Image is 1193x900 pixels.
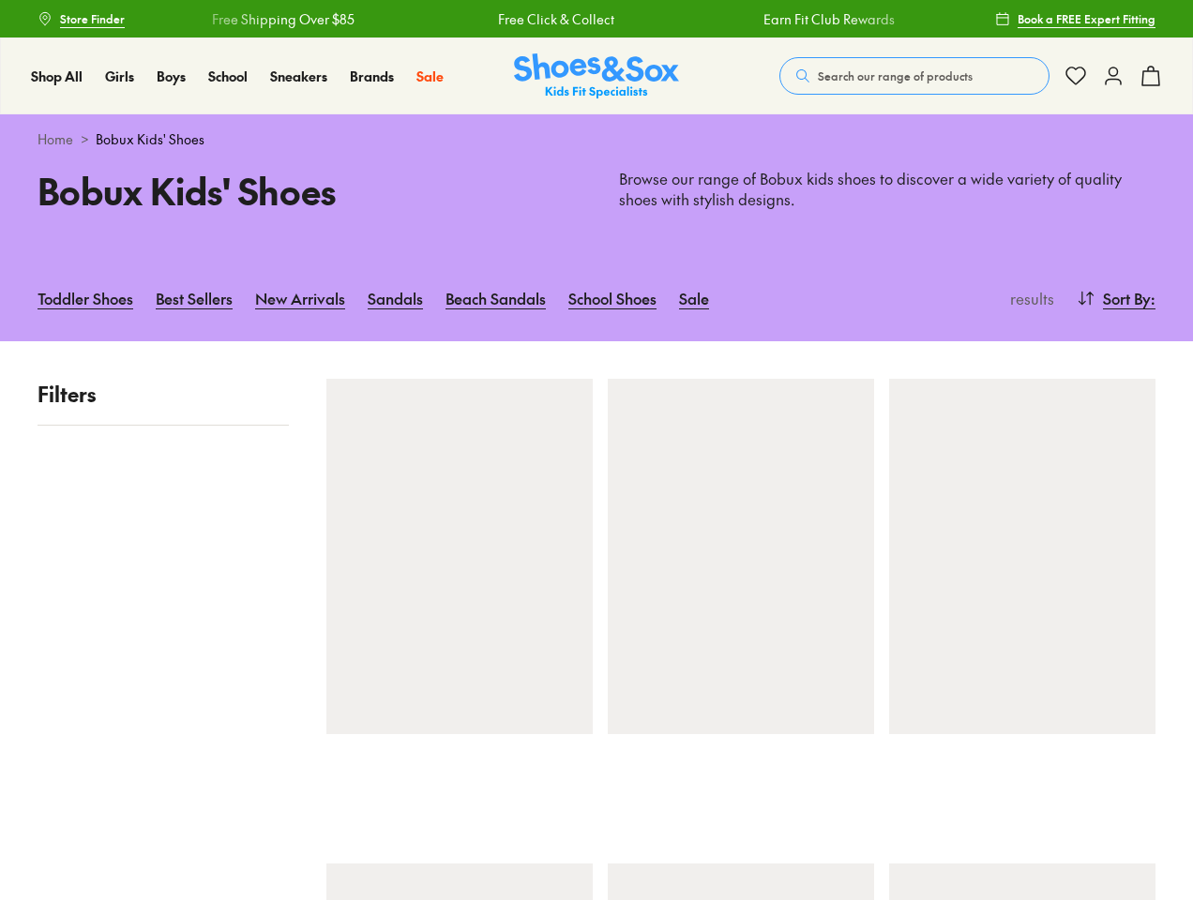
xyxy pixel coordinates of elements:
[350,67,394,86] a: Brands
[157,67,186,85] span: Boys
[31,67,83,86] a: Shop All
[416,67,444,86] a: Sale
[270,67,327,85] span: Sneakers
[38,129,1155,149] div: >
[1077,277,1155,319] button: Sort By:
[779,57,1050,95] button: Search our range of products
[212,9,355,29] a: Free Shipping Over $85
[157,67,186,86] a: Boys
[156,277,233,319] a: Best Sellers
[619,169,1155,210] p: Browse our range of Bobux kids shoes to discover a wide variety of quality shoes with stylish des...
[416,67,444,85] span: Sale
[818,67,973,84] span: Search our range of products
[1018,10,1155,27] span: Book a FREE Expert Fitting
[350,67,394,85] span: Brands
[1103,287,1151,309] span: Sort By
[38,277,133,319] a: Toddler Shoes
[763,9,894,29] a: Earn Fit Club Rewards
[679,277,709,319] a: Sale
[60,10,125,27] span: Store Finder
[255,277,345,319] a: New Arrivals
[38,129,73,149] a: Home
[38,379,289,410] p: Filters
[38,164,574,217] h1: Bobux Kids' Shoes
[105,67,134,85] span: Girls
[1003,287,1054,309] p: results
[514,53,679,99] a: Shoes & Sox
[1151,287,1155,309] span: :
[38,2,125,36] a: Store Finder
[568,277,657,319] a: School Shoes
[995,2,1155,36] a: Book a FREE Expert Fitting
[208,67,248,86] a: School
[498,9,614,29] a: Free Click & Collect
[270,67,327,86] a: Sneakers
[445,277,546,319] a: Beach Sandals
[105,67,134,86] a: Girls
[31,67,83,85] span: Shop All
[368,277,423,319] a: Sandals
[514,53,679,99] img: SNS_Logo_Responsive.svg
[96,129,204,149] span: Bobux Kids' Shoes
[208,67,248,85] span: School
